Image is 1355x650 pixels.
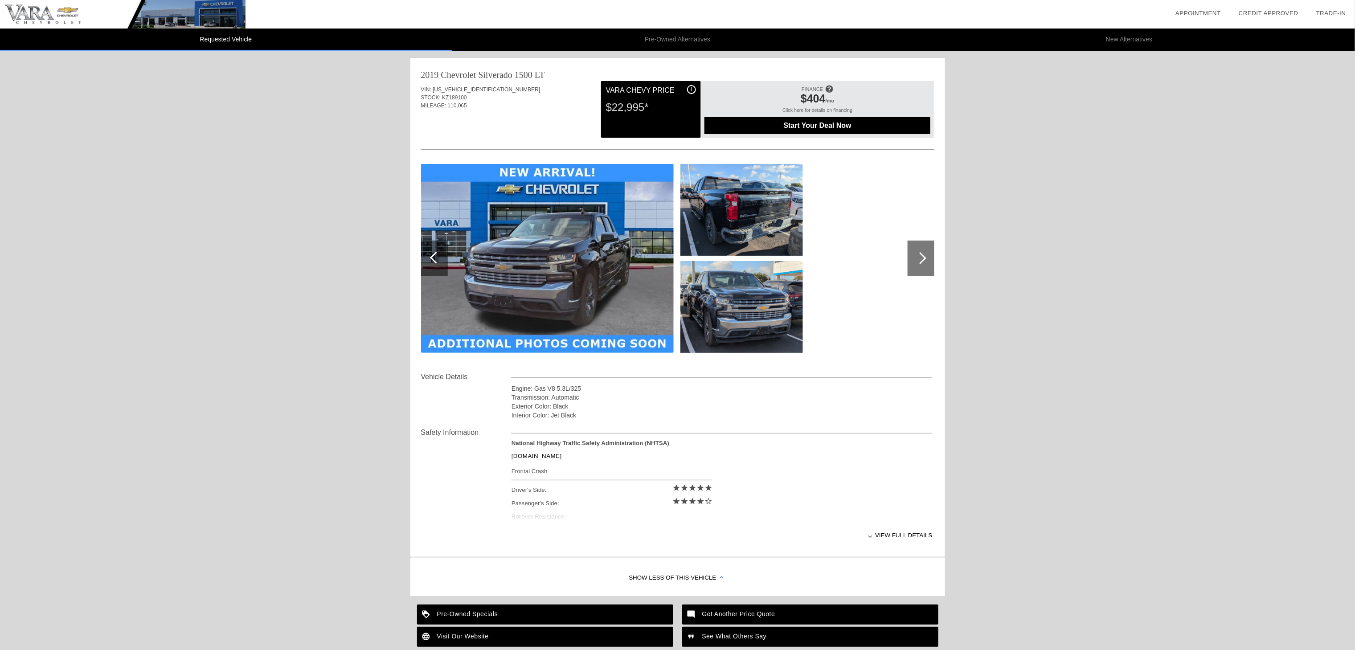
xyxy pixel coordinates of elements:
[421,164,674,353] img: image.aspx
[448,102,467,109] span: 110,065
[672,497,680,505] i: star
[682,605,938,625] a: Get Another Price Quote
[433,86,540,93] span: [US_VEHICLE_IDENTIFICATION_NUMBER]
[512,466,712,477] div: Frontal Crash
[680,261,803,353] img: image.aspx
[606,96,696,119] div: $22,995*
[672,484,680,492] i: star
[417,627,673,647] a: Visit Our Website
[442,94,467,101] span: KZ189100
[696,497,704,505] i: star
[421,94,441,101] span: STOCK:
[680,484,688,492] i: star
[410,560,945,596] div: Show Less of this Vehicle
[417,605,437,625] img: ic_loyalty_white_24dp_2x.png
[680,164,803,256] img: image.aspx
[512,411,933,420] div: Interior Color: Jet Black
[704,484,712,492] i: star
[417,605,673,625] a: Pre-Owned Specials
[421,69,533,81] div: 2019 Chevrolet Silverado 1500
[512,440,669,446] strong: National Highway Traffic Safety Administration (NHTSA)
[421,86,431,93] span: VIN:
[535,69,545,81] div: LT
[704,107,930,117] div: Click here for details on financing
[421,123,934,137] div: Quoted on [DATE] 3:26:14 AM
[512,402,933,411] div: Exterior Color: Black
[1316,10,1346,16] a: Trade-In
[421,102,446,109] span: MILEAGE:
[417,627,437,647] img: ic_language_white_24dp_2x.png
[704,497,712,505] i: star_border
[716,122,919,130] span: Start Your Deal Now
[512,453,562,459] a: [DOMAIN_NAME]
[682,605,702,625] img: ic_mode_comment_white_24dp_2x.png
[512,497,712,510] div: Passenger's Side:
[691,86,692,93] span: i
[512,393,933,402] div: Transmission: Automatic
[512,483,712,497] div: Driver's Side:
[682,627,938,647] a: See What Others Say
[1239,10,1298,16] a: Credit Approved
[421,372,512,382] div: Vehicle Details
[688,484,696,492] i: star
[606,85,696,96] div: Vara Chevy Price
[903,29,1355,51] li: New Alternatives
[512,524,933,546] div: View full details
[709,92,926,107] div: /mo
[452,29,904,51] li: Pre-Owned Alternatives
[680,497,688,505] i: star
[696,484,704,492] i: star
[1175,10,1221,16] a: Appointment
[682,627,702,647] img: ic_format_quote_white_24dp_2x.png
[688,497,696,505] i: star
[512,384,933,393] div: Engine: Gas V8 5.3L/325
[801,92,826,105] span: $404
[421,427,512,438] div: Safety Information
[802,86,823,92] span: FINANCE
